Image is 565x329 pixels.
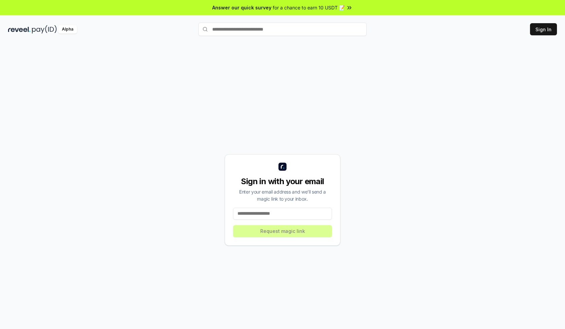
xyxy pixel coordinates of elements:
[58,25,77,34] div: Alpha
[212,4,271,11] span: Answer our quick survey
[233,188,332,202] div: Enter your email address and we’ll send a magic link to your inbox.
[32,25,57,34] img: pay_id
[8,25,31,34] img: reveel_dark
[273,4,345,11] span: for a chance to earn 10 USDT 📝
[278,163,287,171] img: logo_small
[233,176,332,187] div: Sign in with your email
[530,23,557,35] button: Sign In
